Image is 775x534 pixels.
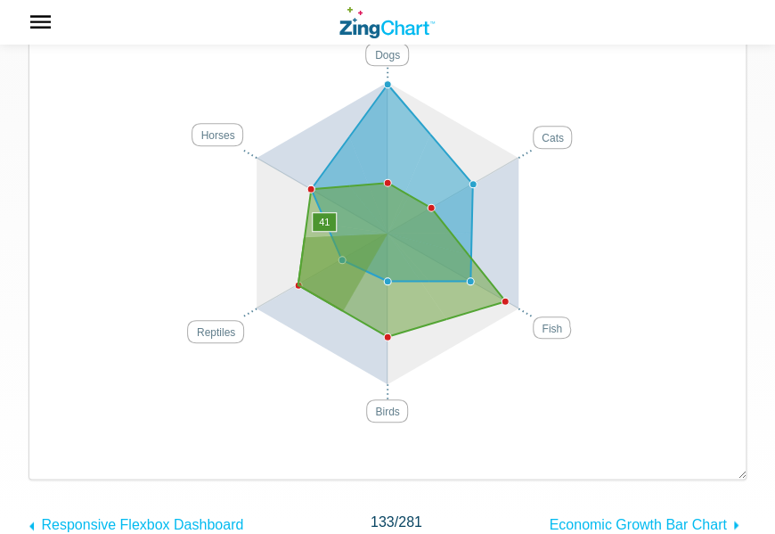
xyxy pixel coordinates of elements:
[371,514,395,530] span: 133
[339,7,435,38] a: ZingChart Logo. Click to return to the homepage
[371,510,422,534] span: /
[398,514,422,530] span: 281
[549,517,726,532] span: Economic Growth Bar Chart
[41,517,243,532] span: Responsive Flexbox Dashboard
